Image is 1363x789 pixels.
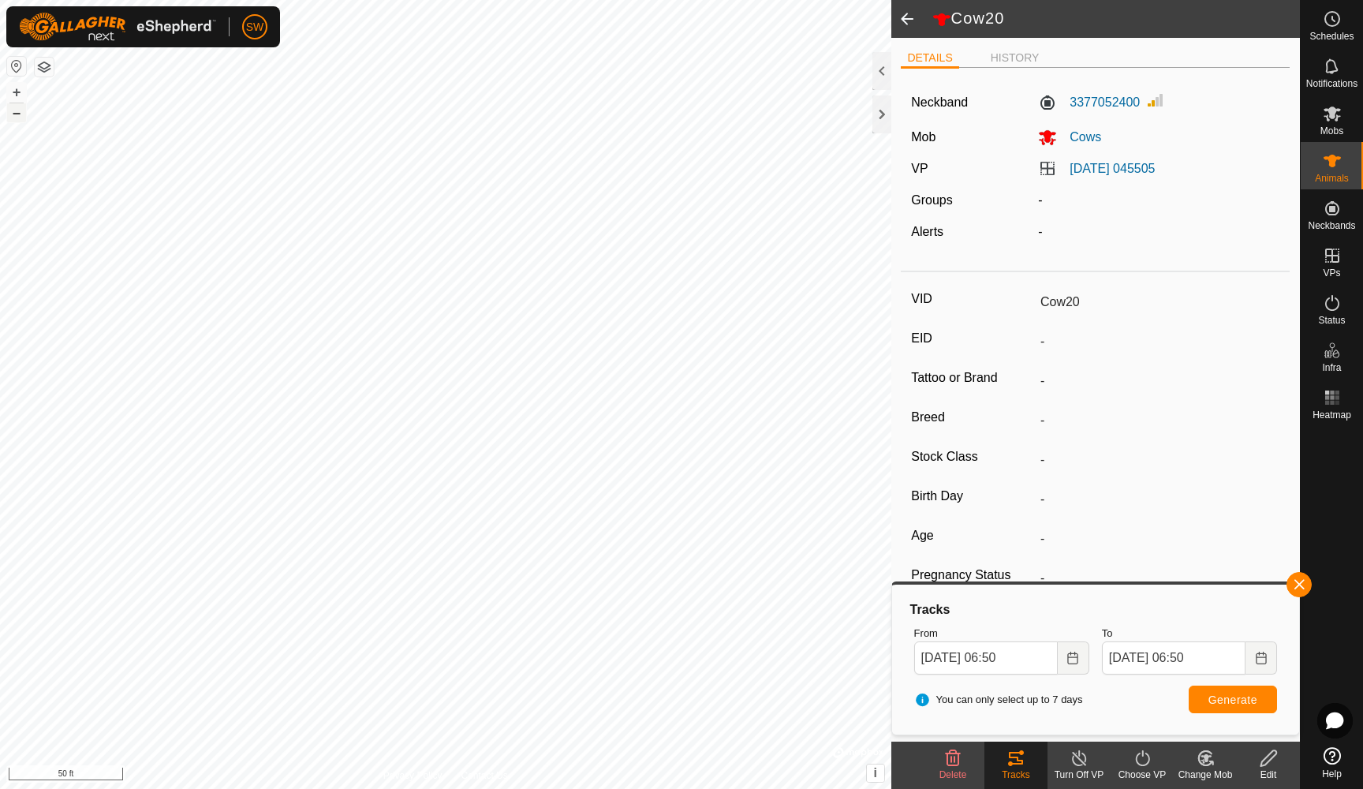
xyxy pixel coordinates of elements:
span: Status [1318,316,1345,325]
label: EID [911,328,1034,349]
div: Tracks [908,600,1283,619]
span: Mobs [1320,126,1343,136]
span: Heatmap [1313,410,1351,420]
span: VPs [1323,268,1340,278]
div: Edit [1237,768,1300,782]
h2: Cow20 [932,9,1300,29]
label: Breed [911,407,1034,428]
label: VID [911,289,1034,309]
div: - [1032,222,1286,241]
label: From [914,626,1089,641]
div: Turn Off VP [1047,768,1111,782]
li: DETAILS [901,50,958,69]
div: - [1032,191,1286,210]
label: Stock Class [911,447,1034,467]
img: Signal strength [1146,91,1165,110]
label: 3377052400 [1038,93,1140,112]
label: Pregnancy Status [911,565,1034,585]
img: Gallagher Logo [19,13,216,41]
label: Birth Day [911,486,1034,507]
label: Alerts [911,225,943,238]
button: Choose Date [1058,641,1089,675]
div: Choose VP [1111,768,1174,782]
span: Delete [939,769,967,780]
label: Mob [911,130,935,144]
span: Schedules [1309,32,1354,41]
button: Reset Map [7,57,26,76]
span: Notifications [1306,79,1357,88]
label: Tattoo or Brand [911,368,1034,388]
label: To [1102,626,1277,641]
span: You can only select up to 7 days [914,692,1083,708]
li: HISTORY [984,50,1046,66]
a: [DATE] 045505 [1070,162,1155,175]
span: i [873,766,876,780]
button: Map Layers [35,58,54,77]
button: i [867,765,884,782]
label: Groups [911,193,952,207]
button: Choose Date [1245,641,1277,675]
span: Neckbands [1308,221,1355,230]
span: Animals [1315,174,1349,183]
span: Generate [1208,694,1257,706]
a: Help [1301,741,1363,785]
a: Contact Us [461,768,507,783]
div: Change Mob [1174,768,1237,782]
span: Help [1322,769,1342,779]
button: Generate [1189,686,1277,713]
div: Tracks [984,768,1047,782]
label: VP [911,162,928,175]
button: + [7,83,26,102]
span: Cows [1057,130,1101,144]
label: Neckband [911,93,968,112]
span: Infra [1322,363,1341,372]
label: Age [911,525,1034,546]
span: SW [246,19,264,36]
a: Privacy Policy [383,768,443,783]
button: – [7,103,26,122]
